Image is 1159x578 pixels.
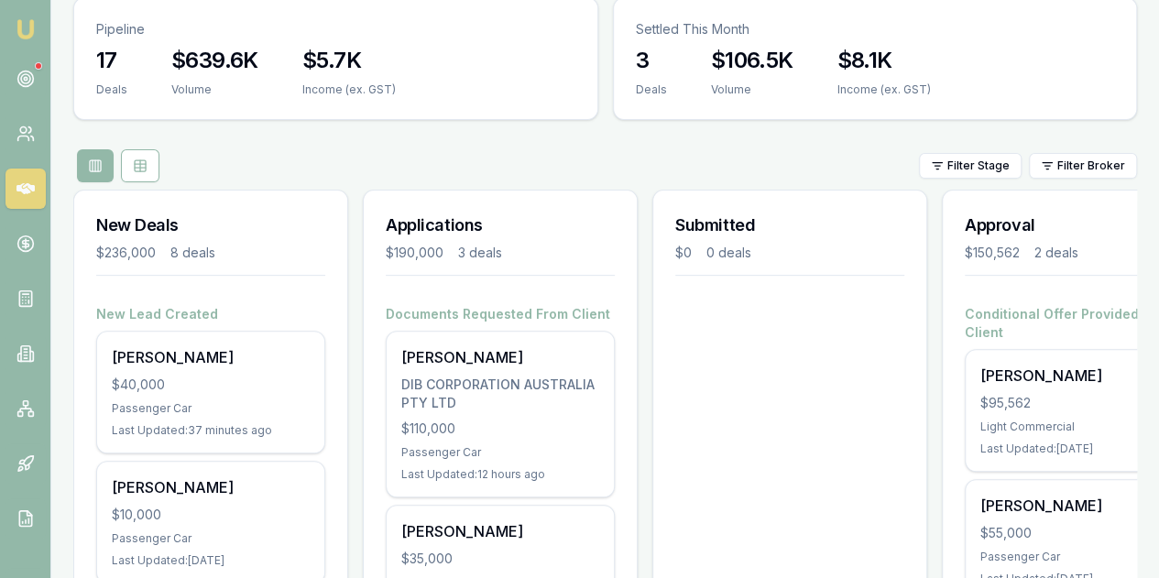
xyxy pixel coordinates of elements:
div: Income (ex. GST) [302,82,396,97]
div: $236,000 [96,244,156,262]
button: Filter Stage [919,153,1022,179]
img: emu-icon-u.png [15,18,37,40]
div: 3 deals [458,244,502,262]
div: [PERSON_NAME] [112,476,310,498]
div: Deals [96,82,127,97]
div: Passenger Car [401,445,599,460]
div: Passenger Car [112,401,310,416]
h3: $5.7K [302,46,396,75]
div: Last Updated: 37 minutes ago [112,423,310,438]
h3: 17 [96,46,127,75]
h3: $106.5K [711,46,793,75]
h3: $8.1K [836,46,930,75]
div: $190,000 [386,244,443,262]
div: $35,000 [401,550,599,568]
h4: Documents Requested From Client [386,305,615,323]
div: 8 deals [170,244,215,262]
div: [PERSON_NAME] [112,346,310,368]
div: $10,000 [112,506,310,524]
div: Volume [171,82,258,97]
div: $0 [675,244,692,262]
span: Filter Stage [947,158,1010,173]
div: Last Updated: 12 hours ago [401,467,599,482]
div: Passenger Car [112,531,310,546]
div: 2 deals [1034,244,1078,262]
div: Volume [711,82,793,97]
h3: Applications [386,213,615,238]
h3: $639.6K [171,46,258,75]
span: Filter Broker [1057,158,1125,173]
div: $150,562 [965,244,1020,262]
p: Pipeline [96,20,575,38]
h3: Submitted [675,213,904,238]
div: [PERSON_NAME] [401,520,599,542]
p: Settled This Month [636,20,1115,38]
div: Last Updated: [DATE] [112,553,310,568]
h3: 3 [636,46,667,75]
h3: New Deals [96,213,325,238]
div: Income (ex. GST) [836,82,930,97]
div: $40,000 [112,376,310,394]
h4: New Lead Created [96,305,325,323]
div: [PERSON_NAME] [401,346,599,368]
button: Filter Broker [1029,153,1137,179]
div: $110,000 [401,420,599,438]
div: Deals [636,82,667,97]
div: 0 deals [706,244,751,262]
div: DIB CORPORATION AUSTRALIA PTY LTD [401,376,599,412]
